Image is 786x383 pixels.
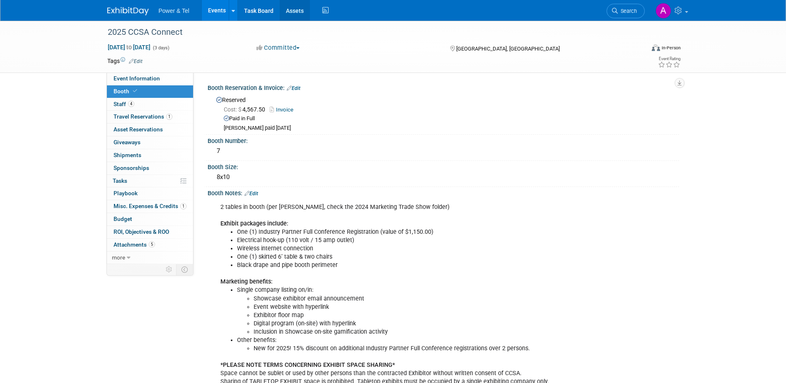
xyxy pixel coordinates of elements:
a: Sponsorships [107,162,193,175]
a: Travel Reservations1 [107,111,193,123]
td: Toggle Event Tabs [176,264,193,275]
li: Event website with hyperlink [254,303,583,311]
a: more [107,252,193,264]
li: Electrical hook-up (110 volt / 15 amp outlet) [237,236,583,245]
div: Paid in Full [224,115,673,123]
span: 1 [166,114,172,120]
b: Marketing benefits: [220,278,273,285]
span: Attachments [114,241,155,248]
td: Tags [107,57,143,65]
span: Asset Reservations [114,126,163,133]
div: Booth Size: [208,161,679,171]
img: Alina Dorion [655,3,671,19]
a: Asset Reservations [107,124,193,136]
a: ROI, Objectives & ROO [107,226,193,238]
a: Giveaways [107,136,193,149]
span: Cost: $ [224,106,242,113]
a: Edit [287,85,300,91]
div: 8x10 [214,171,673,184]
a: Tasks [107,175,193,187]
a: Search [607,4,645,18]
td: Personalize Event Tab Strip [162,264,177,275]
span: Budget [114,216,132,222]
span: Booth [114,88,139,95]
div: [PERSON_NAME] paid [DATE] [224,125,673,132]
span: ROI, Objectives & ROO [114,228,169,235]
a: Shipments [107,149,193,162]
li: Wireless internet connection [237,245,583,253]
div: Event Format [596,43,681,56]
li: Black drape and pipe booth perimeter [237,261,583,269]
a: Invoice [270,107,297,113]
span: Staff [114,101,134,107]
span: Search [618,8,637,14]
img: Format-Inperson.png [652,44,660,51]
b: *PLEASE NOTE TERMS CONCERNING EXHIBIT SPACE SHARING* [220,361,395,368]
div: 2025 CCSA Connect [105,25,632,40]
div: Booth Reservation & Invoice: [208,82,679,92]
li: One (1) Industry Partner Full Conference Registration (value of $1,150.00) [237,228,583,236]
span: [DATE] [DATE] [107,44,151,51]
li: One (1) skirted 6’ table & two chairs [237,253,583,261]
div: 7 [214,145,673,158]
a: Misc. Expenses & Credits1 [107,200,193,213]
li: New for 2025! 15% discount on additional Industry Partner Full Conference registrations over 2 pe... [254,344,583,353]
span: 5 [149,241,155,247]
a: Staff4 [107,98,193,111]
span: Playbook [114,190,138,196]
button: Committed [254,44,303,52]
span: Tasks [113,177,127,184]
li: Inclusion in Showcase on-site gamification activity [254,328,583,336]
div: Event Rating [658,57,680,61]
li: Exhibitor floor map [254,311,583,320]
span: [GEOGRAPHIC_DATA], [GEOGRAPHIC_DATA] [456,46,560,52]
img: ExhibitDay [107,7,149,15]
b: Exhibit packages include: [220,220,288,227]
a: Booth [107,85,193,98]
div: Reserved [214,94,673,132]
a: Event Information [107,73,193,85]
div: In-Person [661,45,681,51]
li: Single company listing on/in: [237,286,583,336]
span: Giveaways [114,139,140,145]
span: 1 [180,203,186,209]
span: Shipments [114,152,141,158]
a: Playbook [107,187,193,200]
div: Booth Notes: [208,187,679,198]
span: Misc. Expenses & Credits [114,203,186,209]
span: Event Information [114,75,160,82]
a: Attachments5 [107,239,193,251]
div: Booth Number: [208,135,679,145]
li: Digital program (on-site) with hyperlink [254,320,583,328]
span: 4 [128,101,134,107]
span: Power & Tel [159,7,189,14]
a: Edit [129,58,143,64]
span: (3 days) [152,45,169,51]
span: Sponsorships [114,165,149,171]
span: more [112,254,125,261]
span: Travel Reservations [114,113,172,120]
span: 4,567.50 [224,106,268,113]
a: Budget [107,213,193,225]
li: Showcase exhibitor email announcement [254,295,583,303]
li: Other benefits: [237,336,583,353]
i: Booth reservation complete [133,89,137,93]
span: to [125,44,133,51]
a: Edit [244,191,258,196]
